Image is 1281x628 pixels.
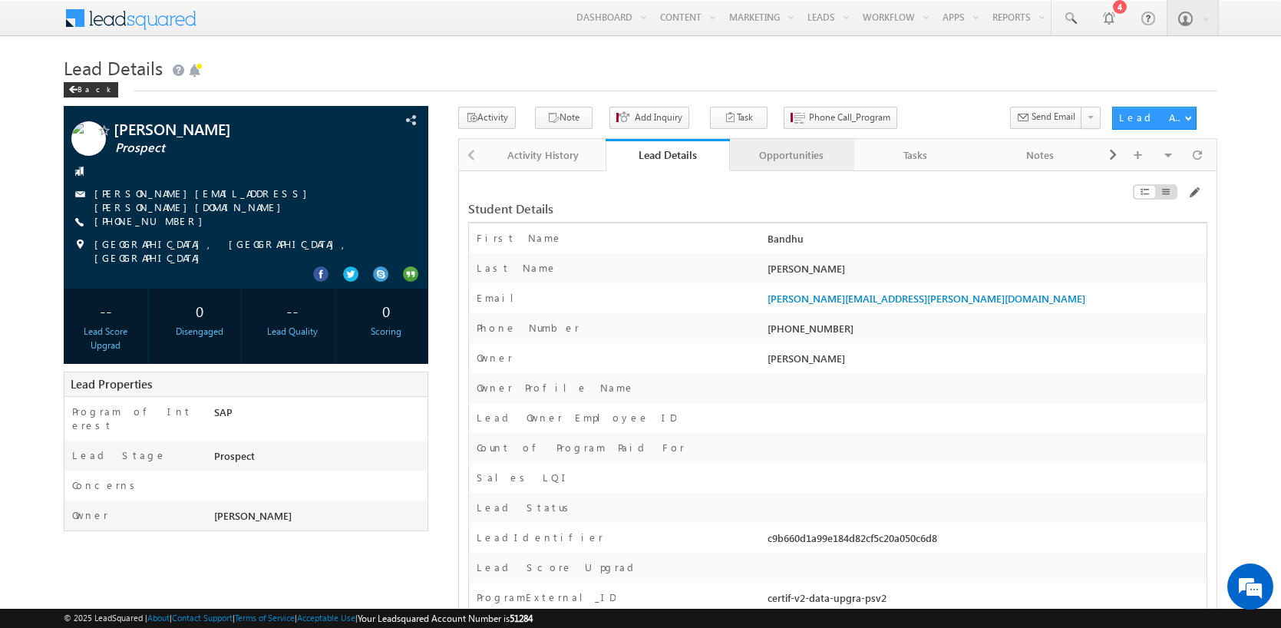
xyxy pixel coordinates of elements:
[1010,107,1082,129] button: Send Email
[991,146,1089,164] div: Notes
[114,121,341,137] span: [PERSON_NAME]
[535,107,593,129] button: Note
[477,441,685,454] label: Count of Program Paid For
[68,296,144,325] div: --
[297,613,355,623] a: Acceptable Use
[617,147,718,162] div: Lead Details
[72,405,196,432] label: Program of Interest
[867,146,965,164] div: Tasks
[784,107,897,129] button: Phone Call_Program
[764,590,1206,612] div: certif-v2-data-upgra-psv2
[468,202,954,216] div: Student Details
[768,292,1085,305] a: [PERSON_NAME][EMAIL_ADDRESS][PERSON_NAME][DOMAIN_NAME]
[71,121,106,161] img: Profile photo
[764,261,1206,283] div: [PERSON_NAME]
[979,139,1103,171] a: Notes
[494,146,593,164] div: Activity History
[71,376,152,392] span: Lead Properties
[742,146,840,164] div: Opportunities
[458,107,516,129] button: Activity
[172,613,233,623] a: Contact Support
[477,560,639,574] label: Lead Score Upgrad
[94,187,315,213] a: [PERSON_NAME][EMAIL_ADDRESS][PERSON_NAME][DOMAIN_NAME]
[161,325,237,339] div: Disengaged
[477,471,570,484] label: Sales LQI
[64,611,533,626] span: © 2025 LeadSquared | | | | |
[72,508,108,522] label: Owner
[477,411,676,425] label: Lead Owner Employee ID
[854,139,979,171] a: Tasks
[764,231,1206,253] div: Bandhu
[214,509,292,522] span: [PERSON_NAME]
[710,107,768,129] button: Task
[477,291,526,305] label: Email
[72,448,167,462] label: Lead Stage
[255,325,331,339] div: Lead Quality
[348,325,424,339] div: Scoring
[64,55,163,80] span: Lead Details
[161,296,237,325] div: 0
[809,111,890,124] span: Phone Call_Program
[609,107,689,129] button: Add Inquiry
[477,231,563,245] label: First Name
[477,590,616,604] label: ProgramExternal_ID
[210,405,428,426] div: SAP
[72,478,140,492] label: Concerns
[235,613,295,623] a: Terms of Service
[348,296,424,325] div: 0
[477,381,635,395] label: Owner Profile Name
[768,352,845,365] span: [PERSON_NAME]
[477,261,557,275] label: Last Name
[115,140,342,156] span: Prospect
[477,321,579,335] label: Phone Number
[764,321,1206,342] div: [PHONE_NUMBER]
[64,82,118,98] div: Back
[210,448,428,470] div: Prospect
[1032,110,1075,124] span: Send Email
[482,139,606,171] a: Activity History
[255,296,331,325] div: --
[764,530,1206,552] div: c9b660d1a99e184d82cf5c20a050c6d8
[1119,111,1184,124] div: Lead Actions
[477,351,513,365] label: Owner
[94,214,210,230] span: [PHONE_NUMBER]
[477,501,574,514] label: Lead Status
[477,530,603,544] label: LeadIdentifier
[358,613,533,624] span: Your Leadsquared Account Number is
[730,139,854,171] a: Opportunities
[64,81,126,94] a: Back
[1112,107,1197,130] button: Lead Actions
[94,237,391,265] span: [GEOGRAPHIC_DATA], [GEOGRAPHIC_DATA], [GEOGRAPHIC_DATA]
[606,139,730,171] a: Lead Details
[147,613,170,623] a: About
[635,111,682,124] span: Add Inquiry
[68,325,144,352] div: Lead Score Upgrad
[510,613,533,624] span: 51284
